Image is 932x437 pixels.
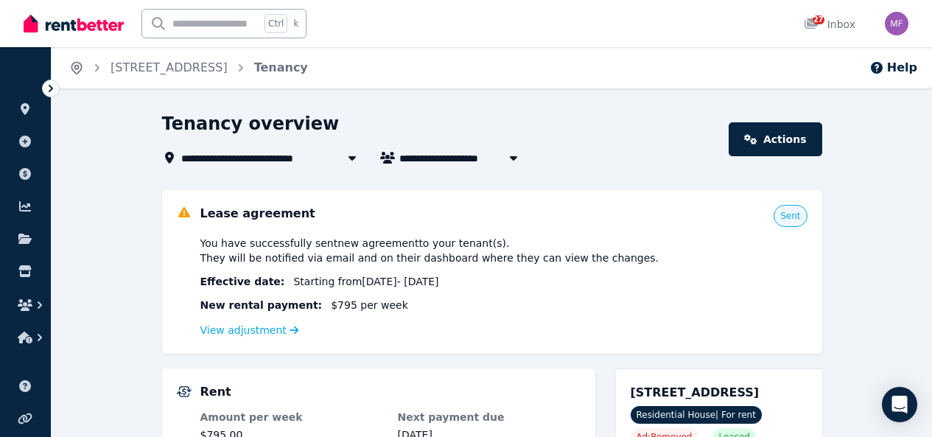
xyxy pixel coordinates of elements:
button: Help [869,59,917,77]
div: Open Intercom Messenger [882,387,917,422]
img: Michael Farrugia [885,12,908,35]
span: [STREET_ADDRESS] [631,385,760,399]
nav: Breadcrumb [52,47,326,88]
span: Residential House | For rent [631,406,762,424]
span: Sent [780,210,800,222]
a: Tenancy [254,60,308,74]
a: [STREET_ADDRESS] [111,60,228,74]
a: View adjustment [200,324,299,336]
img: Rental Payments [177,386,192,397]
dt: Next payment due [398,410,581,424]
span: New rental payment: [200,298,323,312]
span: You have successfully sent new agreement to your tenant(s) . They will be notified via email and ... [200,236,659,265]
h5: Lease agreement [200,205,315,223]
span: $795 per week [331,298,408,312]
h5: Rent [200,383,231,401]
div: Inbox [804,17,855,32]
span: Starting from [DATE] - [DATE] [293,274,438,289]
span: 27 [813,15,824,24]
span: Effective date : [200,274,285,289]
h1: Tenancy overview [162,112,340,136]
a: Actions [729,122,821,156]
dt: Amount per week [200,410,383,424]
span: k [293,18,298,29]
img: RentBetter [24,13,124,35]
span: Ctrl [264,14,287,33]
